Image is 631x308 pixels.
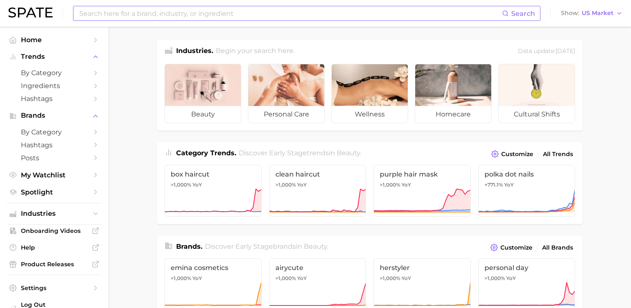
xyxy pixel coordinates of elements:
span: YoY [297,182,307,188]
a: homecare [415,64,492,123]
span: YoY [192,275,202,282]
span: Onboarding Videos [21,227,88,235]
span: emina cosmetics [171,264,255,272]
button: Customize [488,242,535,253]
span: clean haircut [275,170,360,178]
a: wellness [331,64,408,123]
a: All Trends [541,149,575,160]
a: by Category [7,66,102,79]
a: by Category [7,126,102,139]
span: My Watchlist [21,171,88,179]
a: Hashtags [7,92,102,105]
span: >1,000% [275,275,296,281]
span: polka dot nails [485,170,569,178]
a: Onboarding Videos [7,225,102,237]
span: >1,000% [380,275,400,281]
a: Posts [7,151,102,164]
a: All Brands [540,242,575,253]
span: Hashtags [21,95,88,103]
span: Spotlight [21,188,88,196]
span: >1,000% [380,182,400,188]
span: +771.1% [485,182,503,188]
span: YoY [401,275,411,282]
span: Posts [21,154,88,162]
img: SPATE [8,8,53,18]
a: Settings [7,282,102,294]
span: box haircut [171,170,255,178]
span: beauty [337,149,360,157]
a: polka dot nails+771.1% YoY [478,165,575,217]
h1: Industries. [176,46,213,57]
span: Trends [21,53,88,61]
span: YoY [192,182,202,188]
div: Data update: [DATE] [518,46,575,57]
span: Customize [500,244,533,251]
a: Hashtags [7,139,102,151]
span: Search [511,10,535,18]
span: Settings [21,284,88,292]
span: YoY [401,182,411,188]
span: Hashtags [21,141,88,149]
span: Discover Early Stage brands in . [205,242,328,250]
button: Brands [7,109,102,122]
span: Show [561,11,579,15]
span: Brands [21,112,88,119]
span: Discover Early Stage trends in . [239,149,361,157]
span: Home [21,36,88,44]
a: Product Releases [7,258,102,270]
span: homecare [415,106,491,123]
span: wellness [332,106,408,123]
span: beauty [304,242,327,250]
span: >1,000% [275,182,296,188]
span: YoY [506,275,516,282]
a: Help [7,241,102,254]
span: cultural shifts [499,106,575,123]
span: All Trends [543,151,573,158]
a: Spotlight [7,186,102,199]
span: YoY [504,182,514,188]
h2: Begin your search here. [216,46,295,57]
span: personal day [485,264,569,272]
input: Search here for a brand, industry, or ingredient [78,6,502,20]
a: personal care [248,64,325,123]
button: ShowUS Market [559,8,625,19]
span: purple hair mask [380,170,464,178]
a: clean haircut>1,000% YoY [269,165,366,217]
a: cultural shifts [498,64,575,123]
span: Ingredients [21,82,88,90]
a: My Watchlist [7,169,102,182]
span: Industries [21,210,88,217]
a: purple hair mask>1,000% YoY [374,165,471,217]
span: personal care [248,106,324,123]
button: Trends [7,50,102,63]
span: >1,000% [171,275,191,281]
span: >1,000% [485,275,505,281]
span: airycute [275,264,360,272]
span: by Category [21,69,88,77]
span: beauty [165,106,241,123]
span: YoY [297,275,307,282]
span: Customize [501,151,533,158]
a: beauty [164,64,241,123]
button: Customize [489,148,535,160]
a: Ingredients [7,79,102,92]
button: Industries [7,207,102,220]
span: herstyler [380,264,464,272]
span: US Market [582,11,613,15]
a: box haircut>1,000% YoY [164,165,262,217]
span: Category Trends . [176,149,236,157]
span: >1,000% [171,182,191,188]
a: Home [7,33,102,46]
span: Product Releases [21,260,88,268]
span: by Category [21,128,88,136]
span: Brands . [176,242,202,250]
span: Help [21,244,88,251]
span: All Brands [542,244,573,251]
